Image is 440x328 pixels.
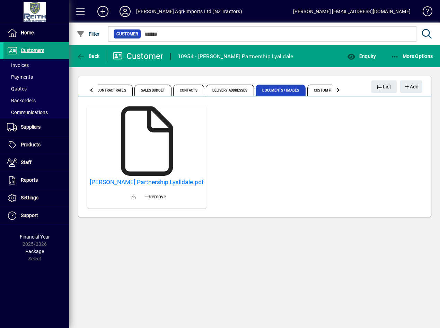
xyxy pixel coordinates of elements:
button: Enquiry [345,50,378,62]
span: Products [21,142,41,147]
a: Suppliers [3,119,69,136]
span: Remove [144,193,166,200]
a: Home [3,24,69,42]
a: Invoices [3,59,69,71]
div: [PERSON_NAME] [EMAIL_ADDRESS][DOMAIN_NAME] [293,6,411,17]
span: Enquiry [347,53,376,59]
a: Staff [3,154,69,171]
span: Delivery Addresses [206,85,254,96]
span: Customer [116,31,138,37]
span: Filter [77,31,100,37]
span: Back [77,53,100,59]
button: Back [75,50,102,62]
span: Reports [21,177,38,183]
span: Contract Rates [91,85,132,96]
a: Communications [3,106,69,118]
span: Financial Year [20,234,50,240]
span: Add [404,81,419,93]
span: Staff [21,159,32,165]
span: Customers [21,48,44,53]
a: Products [3,136,69,154]
span: Home [21,30,34,35]
span: Backorders [7,98,36,103]
span: List [377,81,391,93]
span: Package [25,249,44,254]
span: Sales Budget [134,85,171,96]
span: Contacts [173,85,204,96]
button: Remove [142,190,169,203]
div: [PERSON_NAME] Agri-Imports Ltd (NZ Tractors) [136,6,242,17]
span: More Options [391,53,433,59]
a: Download [125,189,142,205]
span: Documents / Images [256,85,306,96]
div: 10954 - [PERSON_NAME] Partnership Lyalldale [178,51,293,62]
span: Communications [7,110,48,115]
span: Support [21,213,38,218]
app-page-header-button: Back [69,50,107,62]
button: Add [92,5,114,18]
button: Filter [75,28,102,40]
a: Quotes [3,83,69,95]
span: Quotes [7,86,27,92]
button: List [371,80,397,93]
span: Payments [7,74,33,80]
a: Backorders [3,95,69,106]
a: Support [3,207,69,224]
a: Reports [3,172,69,189]
a: [PERSON_NAME] Partnership Lyalldale.pdf [90,179,204,186]
span: Suppliers [21,124,41,130]
a: Knowledge Base [417,1,431,24]
span: Settings [21,195,38,200]
a: Settings [3,189,69,207]
a: Payments [3,71,69,83]
span: Custom Fields [307,85,346,96]
button: Add [400,80,422,93]
div: Customer [113,51,164,62]
span: Invoices [7,62,29,68]
button: More Options [389,50,435,62]
button: Profile [114,5,136,18]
